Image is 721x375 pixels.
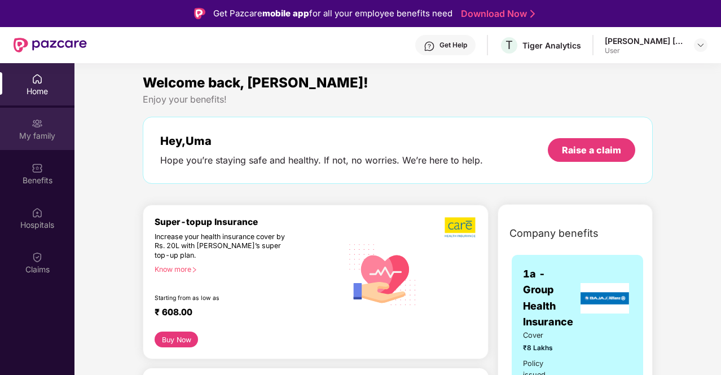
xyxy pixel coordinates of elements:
div: Increase your health insurance cover by Rs. 20L with [PERSON_NAME]’s super top-up plan. [155,232,294,261]
img: Logo [194,8,205,19]
span: T [505,38,513,52]
div: Hope you’re staying safe and healthy. If not, no worries. We’re here to help. [160,155,483,166]
span: 1a - Group Health Insurance [523,266,578,330]
div: User [605,46,684,55]
div: Get Pazcare for all your employee benefits need [213,7,452,20]
img: svg+xml;base64,PHN2ZyB4bWxucz0iaHR0cDovL3d3dy53My5vcmcvMjAwMC9zdmciIHhtbG5zOnhsaW5rPSJodHRwOi8vd3... [342,233,423,315]
img: svg+xml;base64,PHN2ZyBpZD0iSG9zcGl0YWxzIiB4bWxucz0iaHR0cDovL3d3dy53My5vcmcvMjAwMC9zdmciIHdpZHRoPS... [32,207,43,218]
img: svg+xml;base64,PHN2ZyBpZD0iQ2xhaW0iIHhtbG5zPSJodHRwOi8vd3d3LnczLm9yZy8yMDAwL3N2ZyIgd2lkdGg9IjIwIi... [32,252,43,263]
img: svg+xml;base64,PHN2ZyB3aWR0aD0iMjAiIGhlaWdodD0iMjAiIHZpZXdCb3g9IjAgMCAyMCAyMCIgZmlsbD0ibm9uZSIgeG... [32,118,43,129]
div: Hey, Uma [160,134,483,148]
img: b5dec4f62d2307b9de63beb79f102df3.png [445,217,477,238]
span: Company benefits [509,226,599,241]
span: ₹8 Lakhs [523,343,564,354]
div: Super-topup Insurance [155,217,342,227]
img: Stroke [530,8,535,20]
img: insurerLogo [581,283,629,314]
img: svg+xml;base64,PHN2ZyBpZD0iSG9tZSIgeG1sbnM9Imh0dHA6Ly93d3cudzMub3JnLzIwMDAvc3ZnIiB3aWR0aD0iMjAiIG... [32,73,43,85]
div: Get Help [439,41,467,50]
div: ₹ 608.00 [155,307,331,320]
img: svg+xml;base64,PHN2ZyBpZD0iRHJvcGRvd24tMzJ4MzIiIHhtbG5zPSJodHRwOi8vd3d3LnczLm9yZy8yMDAwL3N2ZyIgd2... [696,41,705,50]
img: New Pazcare Logo [14,38,87,52]
a: Download Now [461,8,531,20]
div: Raise a claim [562,144,621,156]
div: Know more [155,265,336,273]
button: Buy Now [155,332,198,347]
div: Tiger Analytics [522,40,581,51]
img: svg+xml;base64,PHN2ZyBpZD0iSGVscC0zMngzMiIgeG1sbnM9Imh0dHA6Ly93d3cudzMub3JnLzIwMDAvc3ZnIiB3aWR0aD... [424,41,435,52]
div: [PERSON_NAME] [PERSON_NAME] Pemma [605,36,684,46]
div: Enjoy your benefits! [143,94,653,105]
strong: mobile app [262,8,309,19]
span: Welcome back, [PERSON_NAME]! [143,74,368,91]
span: Cover [523,330,564,341]
img: svg+xml;base64,PHN2ZyBpZD0iQmVuZWZpdHMiIHhtbG5zPSJodHRwOi8vd3d3LnczLm9yZy8yMDAwL3N2ZyIgd2lkdGg9Ij... [32,162,43,174]
div: Starting from as low as [155,294,294,302]
span: right [191,267,197,273]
